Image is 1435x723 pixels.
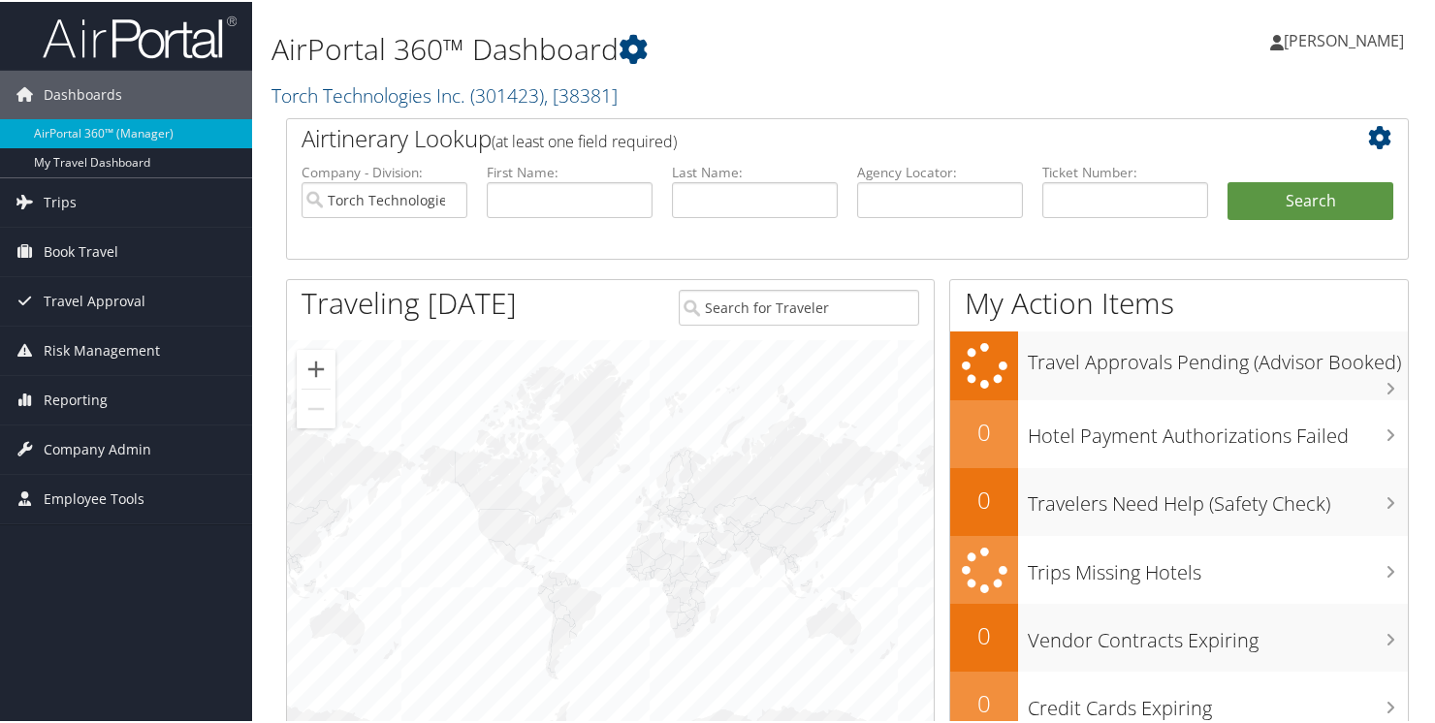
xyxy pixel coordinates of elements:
[487,161,653,180] label: First Name:
[1270,10,1423,68] a: [PERSON_NAME]
[44,325,160,373] span: Risk Management
[1028,615,1408,652] h3: Vendor Contracts Expiring
[44,275,145,324] span: Travel Approval
[271,80,618,107] a: Torch Technologies Inc.
[950,330,1408,398] a: Travel Approvals Pending (Advisor Booked)
[1228,180,1393,219] button: Search
[302,120,1300,153] h2: Airtinerary Lookup
[1028,479,1408,516] h3: Travelers Need Help (Safety Check)
[857,161,1023,180] label: Agency Locator:
[1042,161,1208,180] label: Ticket Number:
[1028,683,1408,720] h3: Credit Cards Expiring
[950,482,1018,515] h2: 0
[950,602,1408,670] a: 0Vendor Contracts Expiring
[302,281,517,322] h1: Traveling [DATE]
[1028,337,1408,374] h3: Travel Approvals Pending (Advisor Booked)
[544,80,618,107] span: , [ 38381 ]
[1284,28,1404,49] span: [PERSON_NAME]
[950,281,1408,322] h1: My Action Items
[950,617,1018,650] h2: 0
[950,685,1018,718] h2: 0
[492,129,677,150] span: (at least one field required)
[44,176,77,225] span: Trips
[44,473,144,521] span: Employee Tools
[950,398,1408,466] a: 0Hotel Payment Authorizations Failed
[470,80,544,107] span: ( 301423 )
[950,414,1018,447] h2: 0
[672,161,838,180] label: Last Name:
[44,69,122,117] span: Dashboards
[1028,548,1408,584] h3: Trips Missing Hotels
[44,374,108,423] span: Reporting
[44,226,118,274] span: Book Travel
[950,534,1408,603] a: Trips Missing Hotels
[1028,411,1408,448] h3: Hotel Payment Authorizations Failed
[950,466,1408,534] a: 0Travelers Need Help (Safety Check)
[43,13,237,58] img: airportal-logo.png
[297,348,335,387] button: Zoom in
[44,424,151,472] span: Company Admin
[302,161,467,180] label: Company - Division:
[297,388,335,426] button: Zoom out
[679,288,919,324] input: Search for Traveler
[271,27,1039,68] h1: AirPortal 360™ Dashboard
